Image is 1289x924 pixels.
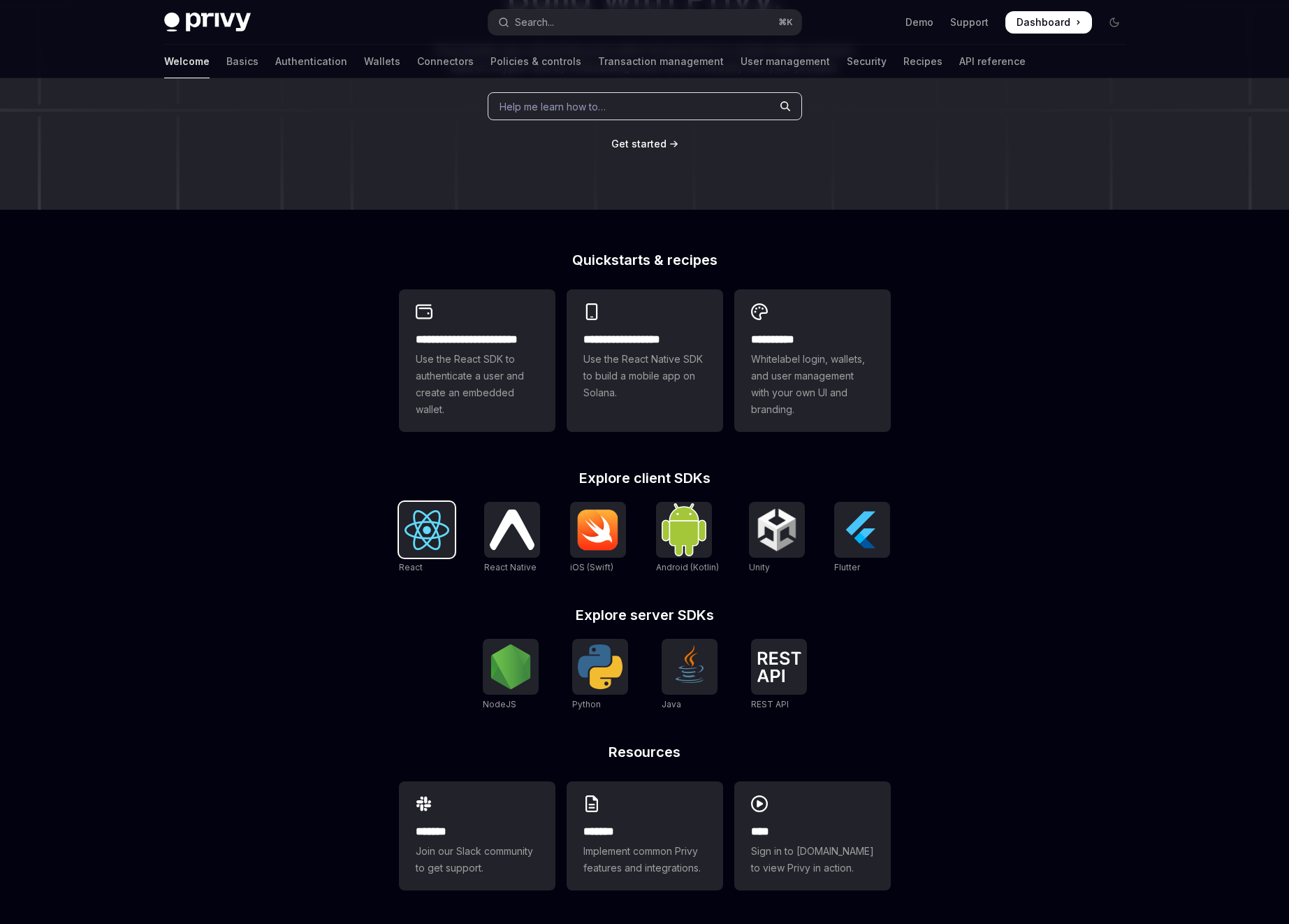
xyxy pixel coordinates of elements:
span: Use the React Native SDK to build a mobile app on Solana. [583,351,706,401]
span: Android (Kotlin) [656,562,719,572]
h2: Explore client SDKs [399,471,891,485]
h2: Resources [399,745,891,759]
a: Get started [611,137,667,151]
a: Policies & controls [490,45,581,78]
a: **** **Implement common Privy features and integrations. [567,781,723,890]
img: Android (Kotlin) [662,503,706,556]
a: Connectors [417,45,474,78]
a: Android (Kotlin)Android (Kotlin) [656,502,719,575]
img: REST API [757,651,801,682]
span: Get started [611,138,667,150]
span: Help me learn how to… [500,99,606,114]
span: Dashboard [1017,15,1070,29]
button: Open search [488,10,801,35]
a: JavaJava [662,639,718,712]
a: Support [950,15,989,29]
span: Python [572,699,601,709]
a: Recipes [903,45,942,78]
a: **** **** **** ***Use the React Native SDK to build a mobile app on Solana. [567,289,723,432]
a: UnityUnity [749,502,805,575]
img: NodeJS [488,644,533,689]
span: Whitelabel login, wallets, and user management with your own UI and branding. [751,351,874,418]
a: Dashboard [1005,11,1092,34]
span: NodeJS [483,699,516,709]
img: iOS (Swift) [576,509,620,551]
span: React Native [484,562,537,572]
img: Python [578,644,622,689]
span: Join our Slack community to get support. [416,843,539,876]
a: ReactReact [399,502,455,575]
a: REST APIREST API [751,639,807,712]
a: PythonPython [572,639,628,712]
span: ⌘ K [778,17,793,28]
a: Basics [226,45,258,78]
a: NodeJSNodeJS [483,639,539,712]
span: Java [662,699,681,709]
span: Unity [749,562,770,572]
a: Welcome [164,45,210,78]
a: Authentication [275,45,347,78]
a: FlutterFlutter [834,502,890,575]
a: React NativeReact Native [484,502,540,575]
span: iOS (Swift) [570,562,613,572]
span: Use the React SDK to authenticate a user and create an embedded wallet. [416,351,539,418]
a: **** *****Whitelabel login, wallets, and user management with your own UI and branding. [734,289,891,432]
img: React [405,510,449,550]
a: Transaction management [598,45,724,78]
span: Flutter [834,562,860,572]
a: API reference [959,45,1026,78]
a: Demo [905,15,933,29]
a: Wallets [364,45,400,78]
a: Security [847,45,887,78]
h2: Quickstarts & recipes [399,253,891,267]
button: Toggle dark mode [1103,11,1126,34]
a: ****Sign in to [DOMAIN_NAME] to view Privy in action. [734,781,891,890]
span: React [399,562,423,572]
h2: Explore server SDKs [399,608,891,622]
img: React Native [490,510,534,549]
img: dark logo [164,13,251,32]
a: iOS (Swift)iOS (Swift) [570,502,626,575]
img: Java [667,644,712,689]
img: Flutter [840,507,884,552]
a: User management [741,45,830,78]
span: Sign in to [DOMAIN_NAME] to view Privy in action. [751,843,874,876]
div: Search... [515,14,554,31]
span: REST API [751,699,789,709]
span: Implement common Privy features and integrations. [583,843,706,876]
a: **** **Join our Slack community to get support. [399,781,555,890]
img: Unity [755,507,799,552]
